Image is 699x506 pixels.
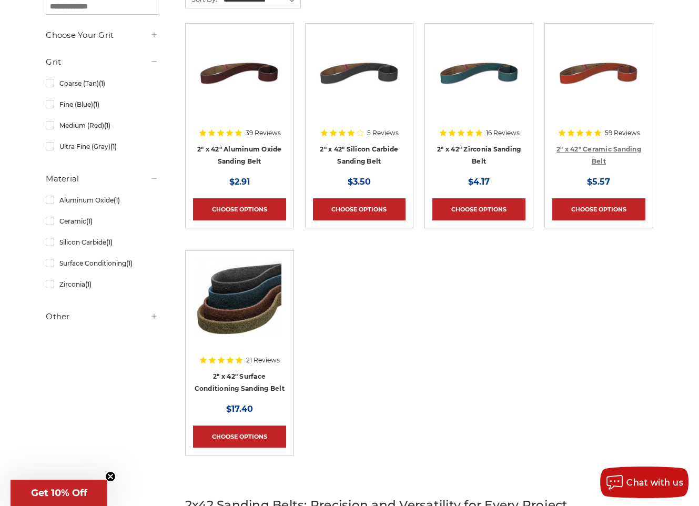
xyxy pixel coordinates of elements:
[556,31,641,115] img: 2" x 42" Sanding Belt - Ceramic
[600,467,688,498] button: Chat with us
[110,143,117,150] span: (1)
[193,198,286,220] a: Choose Options
[86,217,93,225] span: (1)
[11,480,107,506] div: Get 10% OffClose teaser
[46,95,158,114] a: Fine (Blue)
[197,258,281,342] img: 2"x42" Surface Conditioning Sanding Belts
[193,426,286,448] a: Choose Options
[46,173,158,185] h5: Material
[105,471,116,482] button: Close teaser
[587,177,610,187] span: $5.57
[46,29,158,42] h5: Choose Your Grit
[313,31,406,124] a: 2" x 42" Silicon Carbide File Belt
[193,31,286,124] a: 2" x 42" Sanding Belt - Aluminum Oxide
[367,130,399,136] span: 5 Reviews
[246,357,280,363] span: 21 Reviews
[556,145,641,165] a: 2" x 42" Ceramic Sanding Belt
[626,478,683,488] span: Chat with us
[197,145,282,165] a: 2" x 42" Aluminum Oxide Sanding Belt
[317,31,401,115] img: 2" x 42" Silicon Carbide File Belt
[229,177,250,187] span: $2.91
[93,100,99,108] span: (1)
[195,372,285,392] a: 2" x 42" Surface Conditioning Sanding Belt
[85,280,92,288] span: (1)
[437,145,521,165] a: 2" x 42" Zirconia Sanding Belt
[552,198,645,220] a: Choose Options
[46,310,158,323] h5: Other
[126,259,133,267] span: (1)
[552,31,645,124] a: 2" x 42" Sanding Belt - Ceramic
[486,130,520,136] span: 16 Reviews
[226,404,253,414] span: $17.40
[432,31,525,124] a: 2" x 42" Sanding Belt - Zirconia
[104,122,110,129] span: (1)
[193,258,286,351] a: 2"x42" Surface Conditioning Sanding Belts
[31,487,87,499] span: Get 10% Off
[432,198,525,220] a: Choose Options
[320,145,398,165] a: 2" x 42" Silicon Carbide Sanding Belt
[106,238,113,246] span: (1)
[46,212,158,230] a: Ceramic
[46,56,158,68] h5: Grit
[348,177,371,187] span: $3.50
[313,198,406,220] a: Choose Options
[46,116,158,135] a: Medium (Red)
[46,137,158,156] a: Ultra Fine (Gray)
[468,177,490,187] span: $4.17
[437,31,521,115] img: 2" x 42" Sanding Belt - Zirconia
[99,79,105,87] span: (1)
[246,130,281,136] span: 39 Reviews
[46,275,158,294] a: Zirconia
[46,233,158,251] a: Silicon Carbide
[46,191,158,209] a: Aluminum Oxide
[46,254,158,272] a: Surface Conditioning
[46,74,158,93] a: Coarse (Tan)
[114,196,120,204] span: (1)
[197,31,281,115] img: 2" x 42" Sanding Belt - Aluminum Oxide
[605,130,640,136] span: 59 Reviews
